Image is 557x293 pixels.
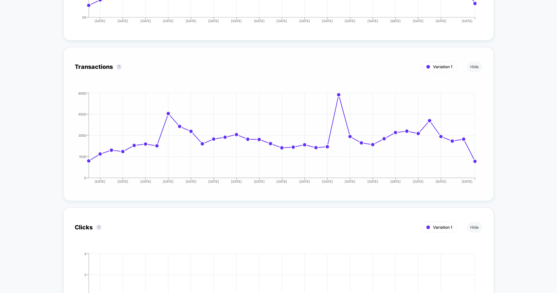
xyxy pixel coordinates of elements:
[467,61,482,72] button: Hide
[436,19,446,23] tspan: [DATE]
[84,176,86,179] tspan: 0
[367,179,378,183] tspan: [DATE]
[78,91,86,95] tspan: 6000
[140,19,151,23] tspan: [DATE]
[299,19,310,23] tspan: [DATE]
[84,272,86,276] tspan: 3
[436,179,446,183] tspan: [DATE]
[84,252,86,255] tspan: 4
[231,19,242,23] tspan: [DATE]
[276,19,287,23] tspan: [DATE]
[413,179,424,183] tspan: [DATE]
[462,179,472,183] tspan: [DATE]
[163,179,174,183] tspan: [DATE]
[390,19,401,23] tspan: [DATE]
[185,19,196,23] tspan: [DATE]
[117,179,128,183] tspan: [DATE]
[208,179,219,183] tspan: [DATE]
[116,64,122,69] button: ?
[140,179,151,183] tspan: [DATE]
[299,179,310,183] tspan: [DATE]
[96,225,101,230] button: ?
[79,154,86,158] tspan: 1500
[345,179,355,183] tspan: [DATE]
[231,179,242,183] tspan: [DATE]
[322,179,333,183] tspan: [DATE]
[95,19,105,23] tspan: [DATE]
[254,19,264,23] tspan: [DATE]
[462,19,472,23] tspan: [DATE]
[208,19,219,23] tspan: [DATE]
[82,15,86,19] tspan: £0
[78,112,86,116] tspan: 4500
[367,19,378,23] tspan: [DATE]
[345,19,355,23] tspan: [DATE]
[433,64,453,69] span: Variation 1
[69,91,476,189] div: TRANSACTIONS
[254,179,264,183] tspan: [DATE]
[117,19,128,23] tspan: [DATE]
[276,179,287,183] tspan: [DATE]
[95,179,105,183] tspan: [DATE]
[390,179,401,183] tspan: [DATE]
[163,19,174,23] tspan: [DATE]
[467,222,482,233] button: Hide
[185,179,196,183] tspan: [DATE]
[322,19,333,23] tspan: [DATE]
[413,19,424,23] tspan: [DATE]
[78,133,86,137] tspan: 3000
[433,225,453,230] span: Variation 1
